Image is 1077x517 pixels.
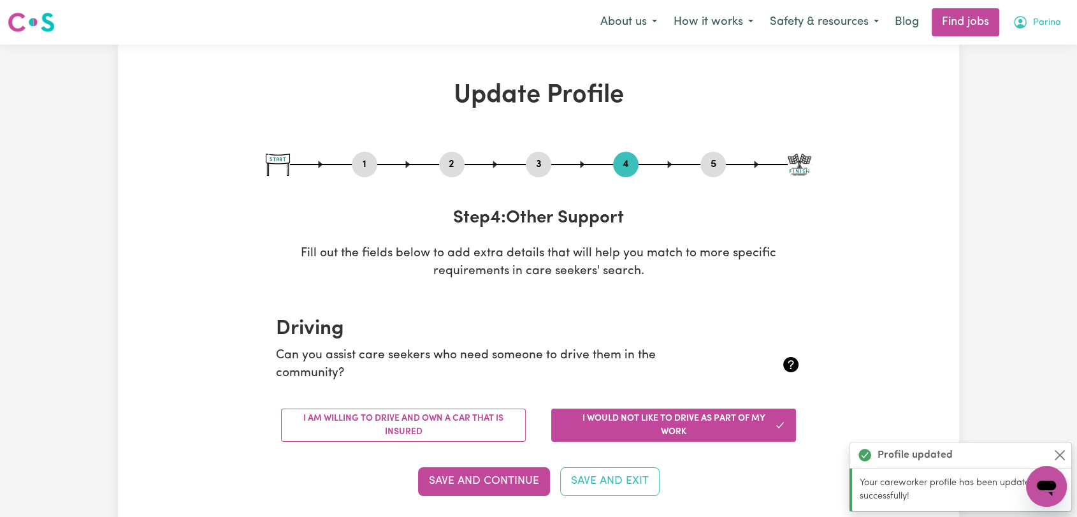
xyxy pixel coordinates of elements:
button: Save and Exit [560,467,660,495]
button: Go to step 3 [526,156,551,173]
p: Fill out the fields below to add extra details that will help you match to more specific requirem... [266,245,811,282]
a: Careseekers logo [8,8,55,37]
h1: Update Profile [266,80,811,111]
button: How it works [665,9,762,36]
button: I would not like to drive as part of my work [551,409,796,442]
button: Close [1052,448,1067,463]
a: Find jobs [932,8,999,36]
button: Go to step 5 [700,156,726,173]
span: Parina [1033,16,1061,30]
button: Go to step 2 [439,156,465,173]
a: Blog [887,8,927,36]
button: I am willing to drive and own a car that is insured [281,409,526,442]
h2: Driving [276,317,801,341]
button: About us [592,9,665,36]
p: Your careworker profile has been updated successfully! [860,476,1064,504]
iframe: Button to launch messaging window [1026,466,1067,507]
h3: Step 4 : Other Support [266,208,811,229]
button: Go to step 1 [352,156,377,173]
button: Safety & resources [762,9,887,36]
button: Go to step 4 [613,156,639,173]
button: Save and Continue [418,467,550,495]
p: Can you assist care seekers who need someone to drive them in the community? [276,347,714,384]
img: Careseekers logo [8,11,55,34]
strong: Profile updated [878,448,953,463]
button: My Account [1004,9,1069,36]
